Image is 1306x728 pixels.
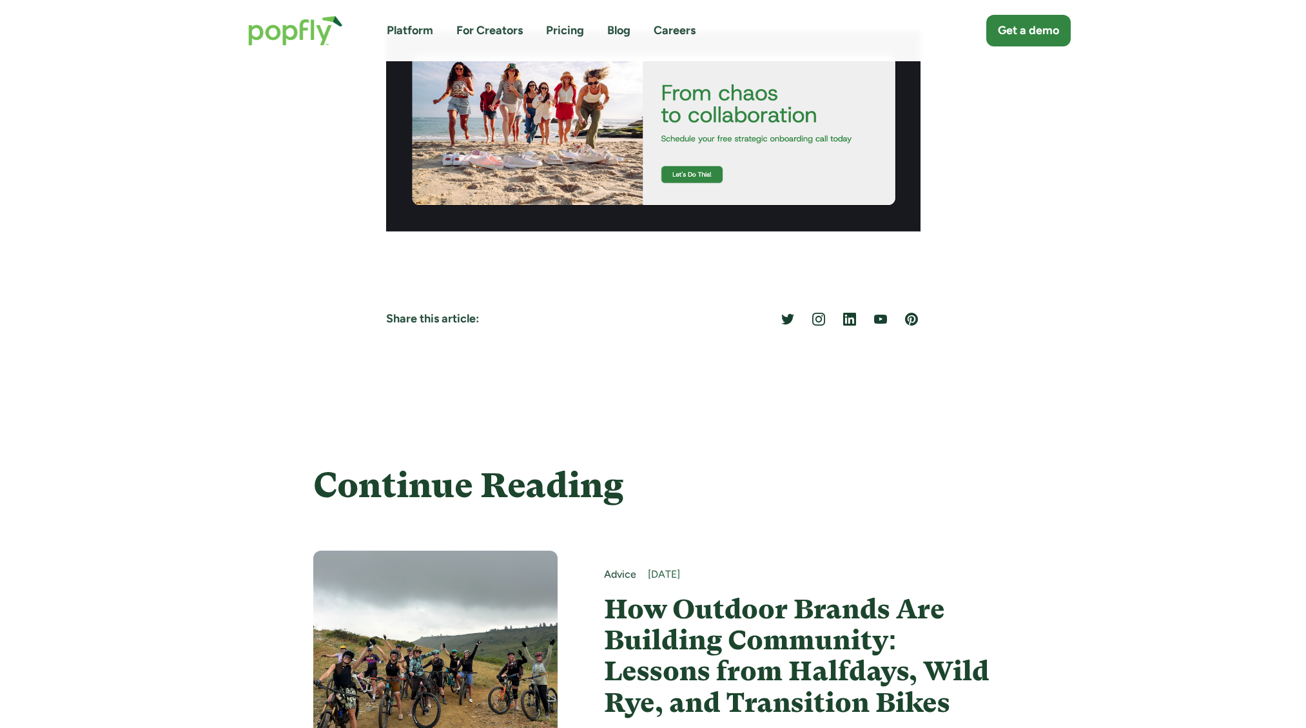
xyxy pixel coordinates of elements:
[604,594,993,718] a: How Outdoor Brands Are Building Community: Lessons from Halfdays, Wild Rye, and Transition Bikes
[546,23,584,39] a: Pricing
[604,567,636,582] a: Advice
[313,466,993,504] h4: Continue Reading
[998,23,1059,39] div: Get a demo
[648,567,993,582] div: [DATE]
[607,23,630,39] a: Blog
[386,278,921,294] p: ‍
[456,23,523,39] a: For Creators
[235,3,356,59] a: home
[654,23,696,39] a: Careers
[386,311,646,327] h5: Share this article:
[986,15,1071,46] a: Get a demo
[387,23,433,39] a: Platform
